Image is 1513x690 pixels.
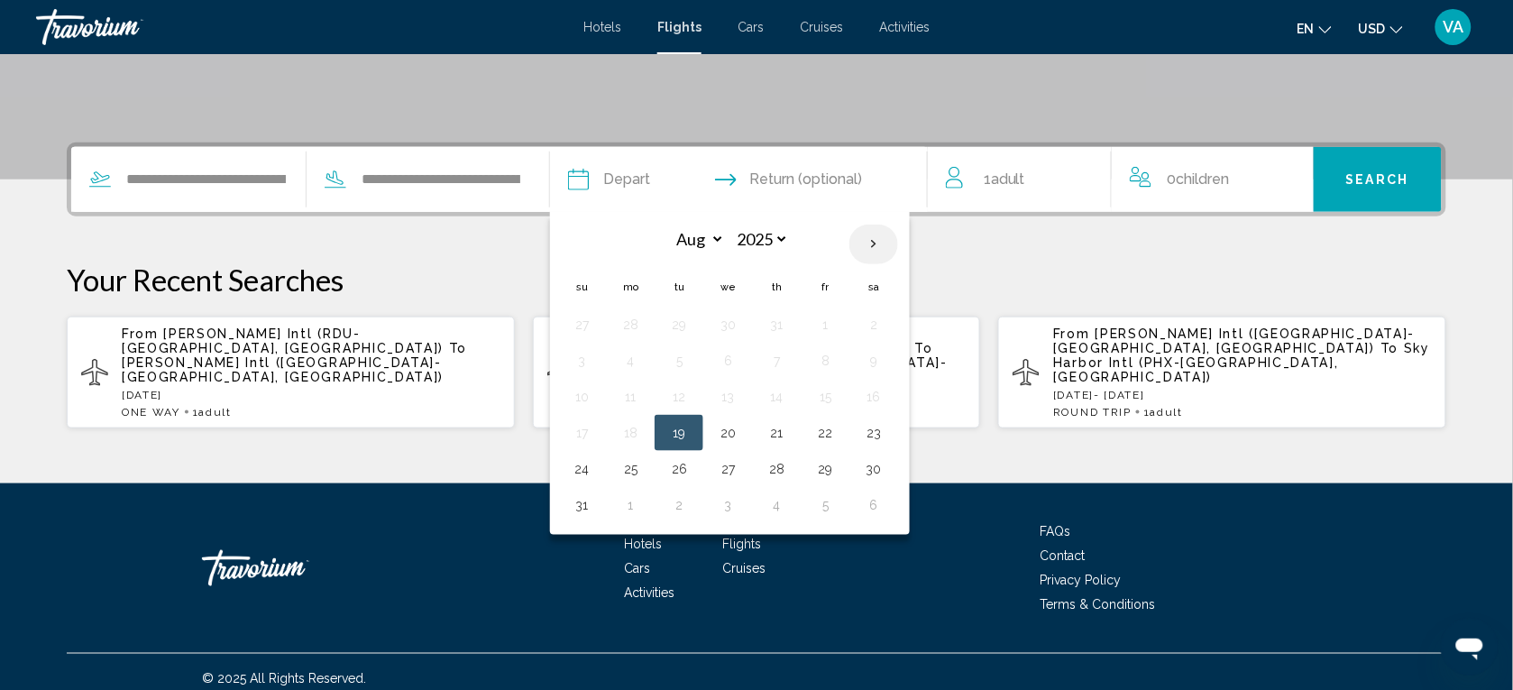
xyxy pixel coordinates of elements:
button: Travelers: 1 adult, 0 children [928,147,1314,212]
a: Cruises [800,20,843,34]
a: Cars [625,561,651,575]
button: Day 26 [665,456,693,482]
a: Travorium [202,541,382,595]
a: Flights [657,20,701,34]
button: Day 13 [713,384,742,409]
span: USD [1359,22,1386,36]
button: Day 19 [665,420,693,446]
span: en [1298,22,1315,36]
button: Day 3 [713,492,742,518]
button: Day 6 [713,348,742,373]
button: Day 9 [859,348,888,373]
button: Day 31 [567,492,596,518]
select: Select year [730,224,789,255]
button: Day 7 [762,348,791,373]
button: Day 16 [859,384,888,409]
button: Search [1314,147,1443,212]
button: Day 28 [616,312,645,337]
span: From [122,327,159,341]
button: Day 6 [859,492,888,518]
button: Day 4 [762,492,791,518]
button: Day 2 [859,312,888,337]
button: Day 15 [811,384,839,409]
p: [DATE] - [DATE] [1053,389,1432,401]
span: Search [1346,173,1409,188]
a: Hotels [625,537,663,551]
span: Return (optional) [750,167,863,192]
a: FAQs [1041,524,1071,538]
a: Hotels [583,20,621,34]
p: Your Recent Searches [67,262,1446,298]
button: Depart date [568,147,650,212]
button: Day 3 [567,348,596,373]
button: User Menu [1430,8,1477,46]
button: Day 31 [762,312,791,337]
button: From [PERSON_NAME] Intl (RDU-[GEOGRAPHIC_DATA], [GEOGRAPHIC_DATA]) To [PERSON_NAME] Regional ([GE... [533,316,981,429]
button: Day 25 [616,456,645,482]
span: 1 [1144,406,1183,419]
span: © 2025 All Rights Reserved. [202,672,366,686]
span: VA [1444,18,1464,36]
a: Contact [1041,548,1086,563]
a: Cruises [723,561,766,575]
iframe: Button to launch messaging window [1441,618,1499,676]
button: Day 20 [713,420,742,446]
a: Flights [723,537,762,551]
button: Day 2 [665,492,693,518]
button: Day 29 [665,312,693,337]
button: Day 29 [811,456,839,482]
span: From [1053,327,1090,341]
span: To [449,341,467,355]
p: [DATE] [122,389,500,401]
a: Privacy Policy [1041,573,1122,587]
a: Activities [625,585,675,600]
button: Next month [849,224,898,265]
a: Activities [879,20,930,34]
button: Day 18 [616,420,645,446]
a: Cars [738,20,764,34]
span: Children [1177,170,1230,188]
span: ROUND TRIP [1053,406,1132,419]
button: Day 8 [811,348,839,373]
span: Sky Harbor Intl (PHX-[GEOGRAPHIC_DATA], [GEOGRAPHIC_DATA]) [1053,341,1430,384]
button: Day 11 [616,384,645,409]
button: Day 27 [567,312,596,337]
button: Day 5 [665,348,693,373]
button: Day 24 [567,456,596,482]
button: Day 14 [762,384,791,409]
button: Day 28 [762,456,791,482]
span: [PERSON_NAME] Intl (RDU-[GEOGRAPHIC_DATA], [GEOGRAPHIC_DATA]) [122,327,444,355]
button: Day 22 [811,420,839,446]
button: Day 5 [811,492,839,518]
button: Change language [1298,15,1332,41]
select: Select month [666,224,725,255]
span: 1 [984,167,1025,192]
button: Day 30 [713,312,742,337]
button: Day 27 [713,456,742,482]
span: Adult [1151,406,1183,419]
button: Day 21 [762,420,791,446]
button: Day 10 [567,384,596,409]
span: To [1380,341,1398,355]
button: Change currency [1359,15,1403,41]
span: Terms & Conditions [1041,597,1156,612]
span: ONE WAY [122,406,180,419]
button: From [PERSON_NAME] Intl ([GEOGRAPHIC_DATA]-[GEOGRAPHIC_DATA], [GEOGRAPHIC_DATA]) To Sky Harbor In... [998,316,1446,429]
span: 1 [193,406,232,419]
button: From [PERSON_NAME] Intl (RDU-[GEOGRAPHIC_DATA], [GEOGRAPHIC_DATA]) To [PERSON_NAME] Intl ([GEOGRA... [67,316,515,429]
a: Travorium [36,9,565,45]
button: Return date [715,147,863,212]
button: Day 30 [859,456,888,482]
